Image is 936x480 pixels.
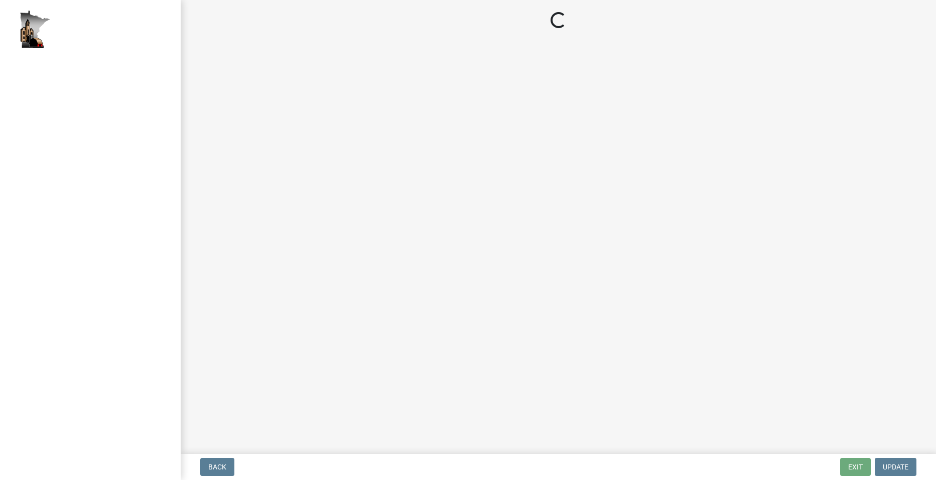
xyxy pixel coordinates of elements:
[883,463,908,471] span: Update
[840,458,871,476] button: Exit
[20,11,50,48] img: Houston County, Minnesota
[200,458,234,476] button: Back
[208,463,226,471] span: Back
[875,458,916,476] button: Update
